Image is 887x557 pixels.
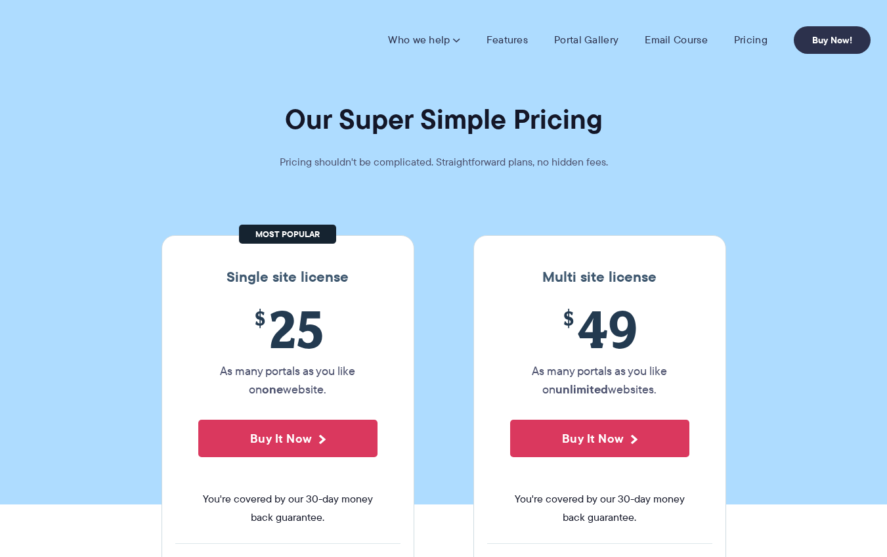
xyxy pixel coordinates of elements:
[198,420,378,457] button: Buy It Now
[794,26,871,54] a: Buy Now!
[510,299,689,359] span: 49
[510,490,689,527] span: You're covered by our 30-day money back guarantee.
[554,33,618,47] a: Portal Gallery
[198,362,378,399] p: As many portals as you like on website.
[645,33,708,47] a: Email Course
[487,33,528,47] a: Features
[510,420,689,457] button: Buy It Now
[175,269,400,286] h3: Single site license
[198,490,378,527] span: You're covered by our 30-day money back guarantee.
[388,33,460,47] a: Who we help
[487,269,712,286] h3: Multi site license
[510,362,689,399] p: As many portals as you like on websites.
[198,299,378,359] span: 25
[734,33,768,47] a: Pricing
[555,380,608,398] strong: unlimited
[262,380,283,398] strong: one
[247,153,641,171] p: Pricing shouldn't be complicated. Straightforward plans, no hidden fees.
